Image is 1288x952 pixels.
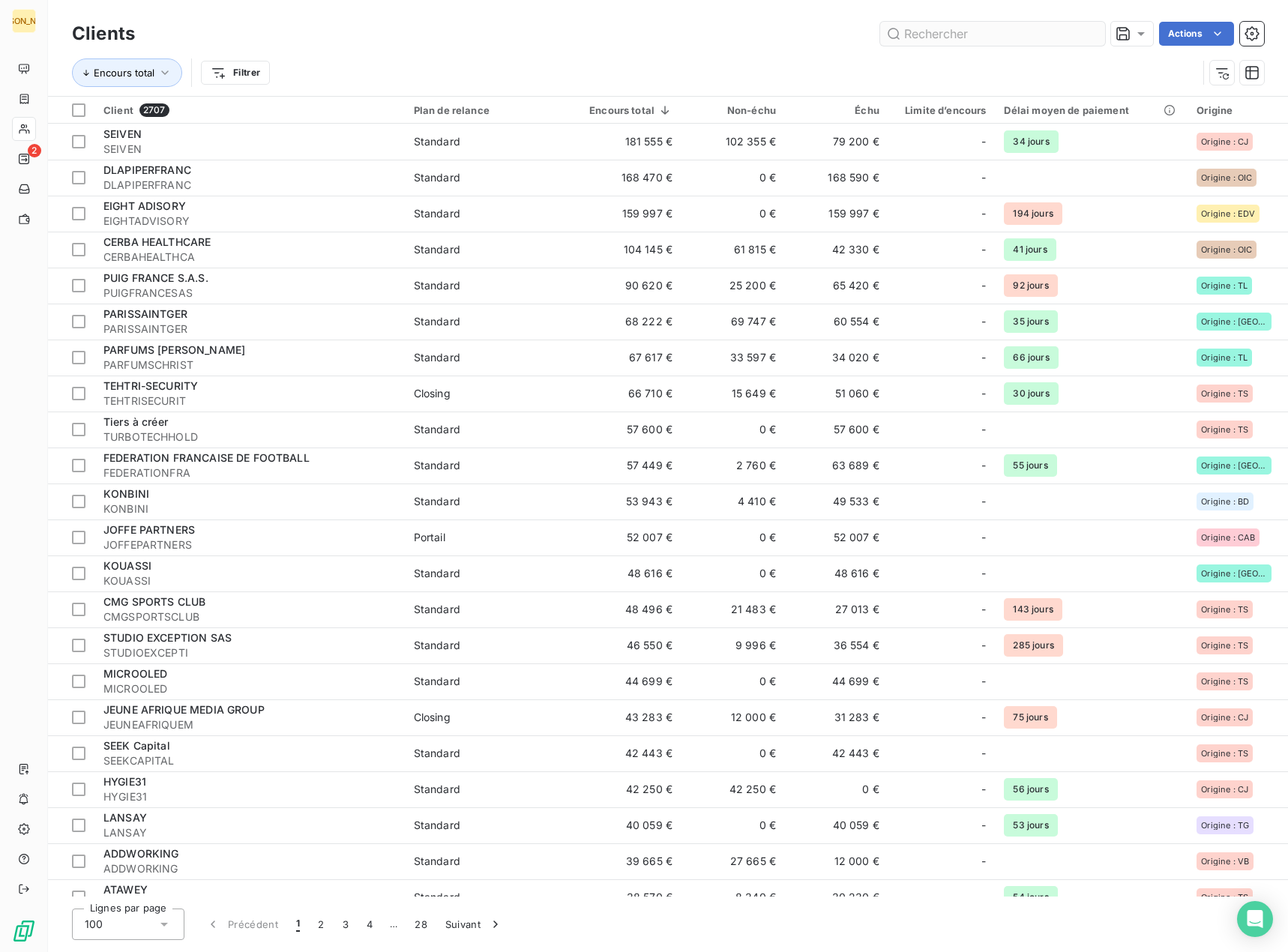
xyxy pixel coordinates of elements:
[573,735,681,771] td: 42 443 €
[103,609,396,624] span: CMGSPORTSCLUB
[414,890,460,905] div: Standard
[981,566,986,581] span: -
[414,350,460,365] div: Standard
[103,127,142,140] span: SEIVEN
[1004,274,1057,297] span: 92 jours
[414,422,460,437] div: Standard
[103,681,396,696] span: MICROOLED
[414,242,460,257] div: Standard
[103,358,396,373] span: PARFUMSCHRIST
[103,645,396,660] span: STUDIOEXCEPTI
[103,104,133,116] span: Client
[103,379,198,392] span: TEHTRI-SECURITY
[103,667,167,680] span: MICROOLED
[1004,778,1057,801] span: 56 jours
[414,134,460,149] div: Standard
[681,843,785,879] td: 27 665 €
[414,278,460,293] div: Standard
[981,494,986,509] span: -
[573,448,681,483] td: 57 449 €
[981,638,986,653] span: -
[414,746,460,761] div: Standard
[785,591,888,627] td: 27 013 €
[436,909,512,940] button: Suivant
[1004,104,1179,116] div: Délai moyen de paiement
[103,271,208,284] span: PUIG FRANCE S.A.S.
[785,160,888,196] td: 168 590 €
[897,104,987,116] div: Limite d’encours
[981,386,986,401] span: -
[103,199,186,212] span: EIGHT ADISORY
[981,818,986,833] span: -
[573,807,681,843] td: 40 059 €
[103,861,396,876] span: ADDWORKING
[103,825,396,840] span: LANSAY
[1201,785,1248,794] span: Origine : CJ
[573,304,681,340] td: 68 222 €
[1201,461,1267,470] span: Origine : [GEOGRAPHIC_DATA]
[681,340,785,376] td: 33 597 €
[85,917,103,932] span: 100
[1201,317,1267,326] span: Origine : [GEOGRAPHIC_DATA]
[785,627,888,663] td: 36 554 €
[681,879,785,915] td: 8 340 €
[681,232,785,268] td: 61 815 €
[1201,749,1248,758] span: Origine : TS
[358,909,382,940] button: 4
[382,912,406,936] span: …
[1197,104,1279,116] div: Origine
[1201,173,1252,182] span: Origine : OIC
[1201,605,1248,614] span: Origine : TS
[681,196,785,232] td: 0 €
[981,134,986,149] span: -
[1004,346,1058,369] span: 66 jours
[785,232,888,268] td: 42 330 €
[12,9,36,33] div: [PERSON_NAME]
[981,674,986,689] span: -
[1237,901,1273,937] div: Open Intercom Messenger
[785,771,888,807] td: 0 €
[681,591,785,627] td: 21 483 €
[573,699,681,735] td: 43 283 €
[103,214,396,229] span: EIGHTADVISORY
[785,448,888,483] td: 63 689 €
[785,807,888,843] td: 40 059 €
[414,854,460,869] div: Standard
[196,909,287,940] button: Précédent
[414,710,451,725] div: Closing
[981,422,986,437] span: -
[414,206,460,221] div: Standard
[103,523,195,536] span: JOFFE PARTNERS
[573,124,681,160] td: 181 555 €
[201,61,270,85] button: Filtrer
[1004,310,1057,333] span: 35 jours
[103,631,232,644] span: STUDIO EXCEPTION SAS
[681,807,785,843] td: 0 €
[794,104,879,116] div: Échu
[785,843,888,879] td: 12 000 €
[139,103,169,117] span: 2707
[785,879,888,915] td: 30 230 €
[573,663,681,699] td: 44 699 €
[103,430,396,445] span: TURBOTECHHOLD
[334,909,358,940] button: 3
[681,735,785,771] td: 0 €
[1159,22,1234,46] button: Actions
[12,919,36,943] img: Logo LeanPay
[103,501,396,516] span: KONBINI
[785,412,888,448] td: 57 600 €
[414,674,460,689] div: Standard
[103,415,168,428] span: Tiers à créer
[681,412,785,448] td: 0 €
[1004,130,1058,153] span: 34 jours
[296,917,300,932] span: 1
[573,232,681,268] td: 104 145 €
[103,235,211,248] span: CERBA HEALTHCARE
[1004,238,1056,261] span: 41 jours
[681,771,785,807] td: 42 250 €
[573,843,681,879] td: 39 665 €
[681,699,785,735] td: 12 000 €
[287,909,309,940] button: 1
[103,322,396,337] span: PARISSAINTGER
[681,304,785,340] td: 69 747 €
